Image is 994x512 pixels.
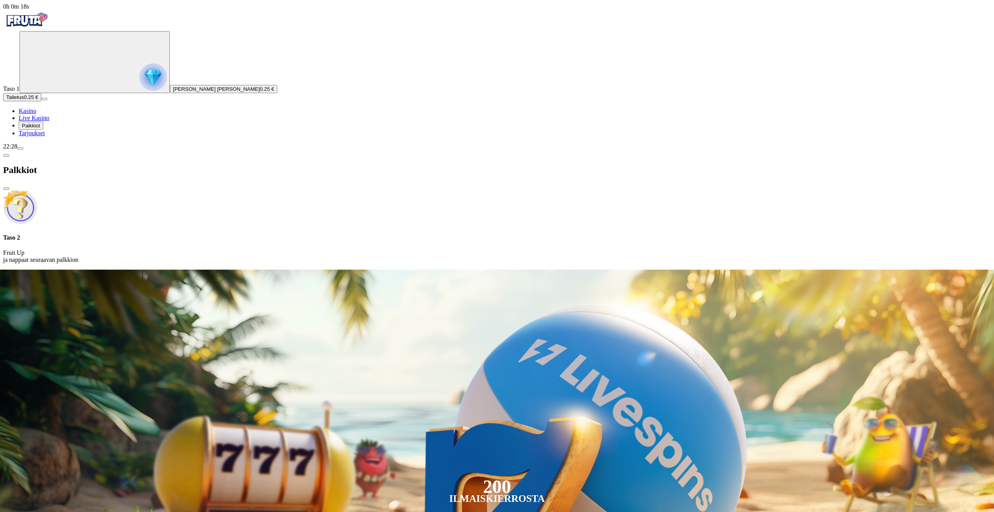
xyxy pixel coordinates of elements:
p: Fruit Up ja nappaat seuraavan palkkion [3,249,991,263]
span: 22:28 [3,143,17,150]
span: Live Kasino [19,115,49,121]
span: user session time [3,3,29,10]
span: Talletus [6,94,24,100]
button: Talletusplus icon0.25 € [3,93,41,101]
span: Tarjoukset [19,130,45,136]
span: 0.25 € [24,94,38,100]
span: Palkkiot [22,123,40,129]
span: Kasino [19,108,36,114]
img: reward progress [139,64,167,91]
img: Unlock reward icon [3,190,37,224]
button: menu [41,98,48,100]
nav: Primary [3,10,991,137]
button: close [3,187,9,190]
div: Ilmaiskierrosta [449,494,545,503]
button: menu [17,147,23,150]
a: diamond iconKasino [19,108,36,114]
h4: Taso 2 [3,234,991,241]
button: chevron-left icon [3,154,9,157]
button: reward iconPalkkiot [19,122,43,130]
span: [PERSON_NAME] [PERSON_NAME] [173,86,260,92]
span: 0.25 € [260,86,274,92]
a: poker-chip iconLive Kasino [19,115,49,121]
img: Fruta [3,10,50,30]
div: 200 [483,482,511,491]
h2: Palkkiot [3,165,991,175]
button: [PERSON_NAME] [PERSON_NAME]0.25 € [170,85,277,93]
button: reward progress [19,31,170,93]
a: gift-inverted iconTarjoukset [19,130,45,136]
span: Taso 1 [3,85,19,92]
a: Fruta [3,24,50,31]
